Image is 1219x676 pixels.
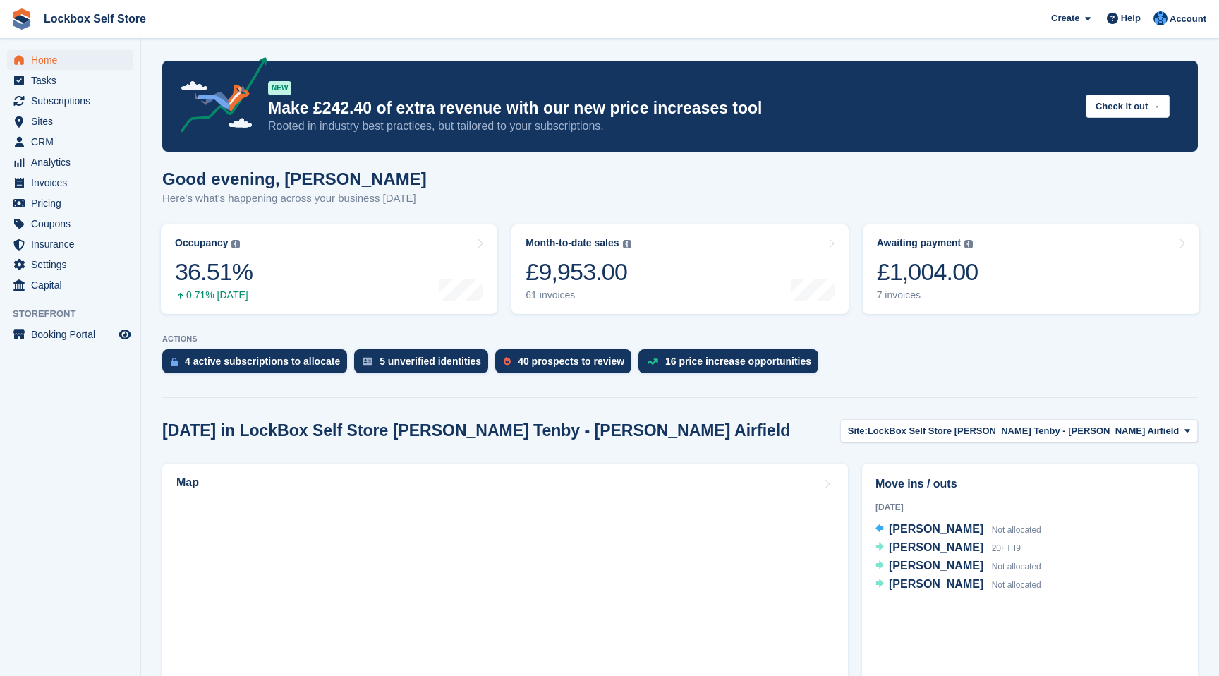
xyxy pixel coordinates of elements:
a: menu [7,214,133,234]
img: icon-info-grey-7440780725fd019a000dd9b08b2336e03edf1995a4989e88bcd33f0948082b44.svg [623,240,631,248]
span: [PERSON_NAME] [889,541,983,553]
span: Storefront [13,307,140,321]
img: icon-info-grey-7440780725fd019a000dd9b08b2336e03edf1995a4989e88bcd33f0948082b44.svg [964,240,973,248]
img: icon-info-grey-7440780725fd019a000dd9b08b2336e03edf1995a4989e88bcd33f0948082b44.svg [231,240,240,248]
div: Occupancy [175,237,228,249]
span: Booking Portal [31,325,116,344]
img: verify_identity-adf6edd0f0f0b5bbfe63781bf79b02c33cf7c696d77639b501bdc392416b5a36.svg [363,357,372,366]
span: 20FT I9 [992,543,1021,553]
a: menu [7,71,133,90]
span: Sites [31,111,116,131]
span: Subscriptions [31,91,116,111]
span: [PERSON_NAME] [889,523,983,535]
p: Here's what's happening across your business [DATE] [162,191,427,207]
div: 7 invoices [877,289,978,301]
h2: Move ins / outs [875,476,1184,493]
span: Site: [848,424,868,438]
div: 40 prospects to review [518,356,624,367]
span: Capital [31,275,116,295]
span: Invoices [31,173,116,193]
a: 5 unverified identities [354,349,495,380]
div: [DATE] [875,501,1184,514]
h2: [DATE] in LockBox Self Store [PERSON_NAME] Tenby - [PERSON_NAME] Airfield [162,421,790,440]
span: Analytics [31,152,116,172]
div: 16 price increase opportunities [665,356,811,367]
a: menu [7,325,133,344]
span: [PERSON_NAME] [889,560,983,572]
div: £9,953.00 [526,258,631,286]
p: Make £242.40 of extra revenue with our new price increases tool [268,98,1074,119]
a: [PERSON_NAME] Not allocated [875,576,1041,594]
span: Pricing [31,193,116,213]
a: Month-to-date sales £9,953.00 61 invoices [511,224,848,314]
div: £1,004.00 [877,258,978,286]
a: menu [7,275,133,295]
a: menu [7,255,133,274]
span: Home [31,50,116,70]
a: 16 price increase opportunities [638,349,825,380]
h1: Good evening, [PERSON_NAME] [162,169,427,188]
a: [PERSON_NAME] Not allocated [875,557,1041,576]
span: Not allocated [992,562,1041,572]
div: 61 invoices [526,289,631,301]
a: menu [7,234,133,254]
a: menu [7,50,133,70]
div: NEW [268,81,291,95]
h2: Map [176,476,199,489]
a: Preview store [116,326,133,343]
a: Occupancy 36.51% 0.71% [DATE] [161,224,497,314]
div: 5 unverified identities [380,356,481,367]
a: menu [7,173,133,193]
span: Account [1170,12,1206,26]
a: 40 prospects to review [495,349,638,380]
img: price_increase_opportunities-93ffe204e8149a01c8c9dc8f82e8f89637d9d84a8eef4429ea346261dce0b2c0.svg [647,358,658,365]
img: prospect-51fa495bee0391a8d652442698ab0144808aea92771e9ea1ae160a38d050c398.svg [504,357,511,366]
a: menu [7,111,133,131]
div: Awaiting payment [877,237,962,249]
a: menu [7,91,133,111]
div: 0.71% [DATE] [175,289,253,301]
a: Lockbox Self Store [38,7,152,30]
p: Rooted in industry best practices, but tailored to your subscriptions. [268,119,1074,134]
a: menu [7,132,133,152]
button: Site: LockBox Self Store [PERSON_NAME] Tenby - [PERSON_NAME] Airfield [840,419,1198,442]
img: Naomi Davies [1153,11,1168,25]
div: Month-to-date sales [526,237,619,249]
span: [PERSON_NAME] [889,578,983,590]
img: active_subscription_to_allocate_icon-d502201f5373d7db506a760aba3b589e785aa758c864c3986d89f69b8ff3... [171,357,178,366]
span: Settings [31,255,116,274]
span: Tasks [31,71,116,90]
a: [PERSON_NAME] 20FT I9 [875,539,1021,557]
img: price-adjustments-announcement-icon-8257ccfd72463d97f412b2fc003d46551f7dbcb40ab6d574587a9cd5c0d94... [169,57,267,138]
a: [PERSON_NAME] Not allocated [875,521,1041,539]
span: CRM [31,132,116,152]
span: Not allocated [992,525,1041,535]
span: LockBox Self Store [PERSON_NAME] Tenby - [PERSON_NAME] Airfield [868,424,1179,438]
span: Insurance [31,234,116,254]
div: 4 active subscriptions to allocate [185,356,340,367]
span: Help [1121,11,1141,25]
div: 36.51% [175,258,253,286]
img: stora-icon-8386f47178a22dfd0bd8f6a31ec36ba5ce8667c1dd55bd0f319d3a0aa187defe.svg [11,8,32,30]
span: Coupons [31,214,116,234]
button: Check it out → [1086,95,1170,118]
a: menu [7,193,133,213]
span: Not allocated [992,580,1041,590]
a: menu [7,152,133,172]
span: Create [1051,11,1079,25]
p: ACTIONS [162,334,1198,344]
a: 4 active subscriptions to allocate [162,349,354,380]
a: Awaiting payment £1,004.00 7 invoices [863,224,1199,314]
